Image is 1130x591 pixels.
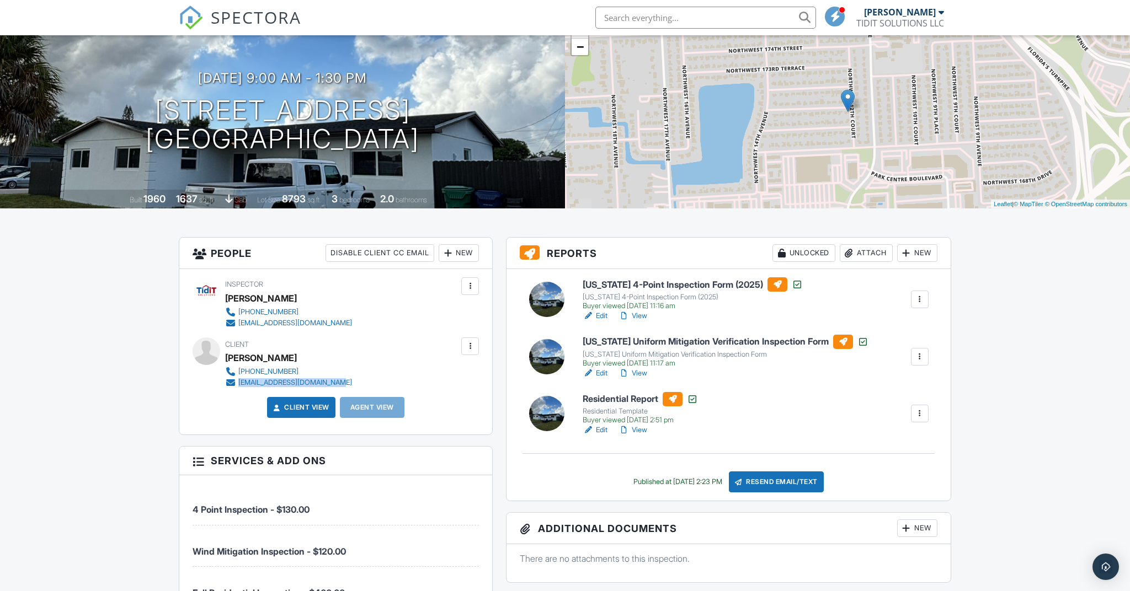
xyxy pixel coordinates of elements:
h3: Services & Add ons [179,447,492,475]
div: Published at [DATE] 2:23 PM [633,477,722,486]
a: Leaflet [994,201,1012,207]
span: 4 Point Inspection - $130.00 [193,504,310,515]
div: [US_STATE] Uniform Mitigation Verification Inspection Form [583,350,868,359]
div: | [991,200,1130,209]
div: [EMAIL_ADDRESS][DOMAIN_NAME] [238,378,352,387]
a: Edit [583,425,607,436]
h6: [US_STATE] 4-Point Inspection Form (2025) [583,277,803,292]
div: [PHONE_NUMBER] [238,367,299,376]
a: [US_STATE] Uniform Mitigation Verification Inspection Form [US_STATE] Uniform Mitigation Verifica... [583,335,868,368]
span: bedrooms [339,196,370,204]
span: sq.ft. [307,196,321,204]
div: [PHONE_NUMBER] [238,308,299,316]
div: 8793 [282,193,306,205]
h3: Additional Documents [507,513,951,544]
div: Open Intercom Messenger [1092,554,1119,580]
input: Search everything... [595,7,816,29]
h3: [DATE] 9:00 am - 1:30 pm [198,71,367,85]
h1: [STREET_ADDRESS] [GEOGRAPHIC_DATA] [146,96,419,154]
a: © MapTiler [1014,201,1043,207]
div: TIDIT SOLUTIONS LLC [856,18,944,29]
a: [PHONE_NUMBER] [225,366,352,377]
span: Inspector [225,280,263,288]
div: Attach [840,244,893,262]
span: sq. ft. [199,196,215,204]
div: New [439,244,479,262]
a: Zoom out [572,39,588,55]
a: Edit [583,368,607,379]
span: Built [130,196,142,204]
li: Service: Wind Mitigation Inspection [193,525,479,567]
img: The Best Home Inspection Software - Spectora [179,6,203,30]
a: View [619,425,647,436]
div: [PERSON_NAME] [225,290,297,307]
a: [PHONE_NUMBER] [225,307,352,318]
div: 1960 [143,193,166,205]
div: Buyer viewed [DATE] 2:51 pm [583,416,698,425]
div: 3 [332,193,338,205]
span: bathrooms [396,196,427,204]
div: 2.0 [380,193,394,205]
p: There are no attachments to this inspection. [520,552,937,565]
div: Residential Template [583,407,698,416]
a: Edit [583,310,607,321]
a: SPECTORA [179,15,301,38]
span: slab [234,196,247,204]
a: [EMAIL_ADDRESS][DOMAIN_NAME] [225,318,352,329]
h3: People [179,238,492,269]
h6: [US_STATE] Uniform Mitigation Verification Inspection Form [583,335,868,349]
li: Service: 4 Point Inspection [193,483,479,525]
div: [US_STATE] 4-Point Inspection Form (2025) [583,293,803,302]
a: [US_STATE] 4-Point Inspection Form (2025) [US_STATE] 4-Point Inspection Form (2025) Buyer viewed ... [583,277,803,310]
a: View [619,310,647,321]
a: © OpenStreetMap contributors [1045,201,1127,207]
div: Unlocked [772,244,835,262]
span: Client [225,340,249,348]
a: Residential Report Residential Template Buyer viewed [DATE] 2:51 pm [583,392,698,425]
a: [EMAIL_ADDRESS][DOMAIN_NAME] [225,377,352,388]
div: New [897,244,937,262]
div: 1637 [176,193,198,205]
div: New [897,519,937,537]
div: Buyer viewed [DATE] 11:16 am [583,302,803,310]
div: Resend Email/Text [729,471,824,492]
span: Lot Size [257,196,280,204]
h3: Reports [507,238,951,269]
div: [PERSON_NAME] [225,350,297,366]
a: View [619,368,647,379]
span: SPECTORA [211,6,301,29]
div: [PERSON_NAME] [864,7,936,18]
span: Wind Mitigation Inspection - $120.00 [193,546,346,557]
h6: Residential Report [583,392,698,406]
div: Buyer viewed [DATE] 11:17 am [583,359,868,368]
div: Disable Client CC Email [326,244,434,262]
div: [EMAIL_ADDRESS][DOMAIN_NAME] [238,319,352,327]
a: Client View [271,402,329,413]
